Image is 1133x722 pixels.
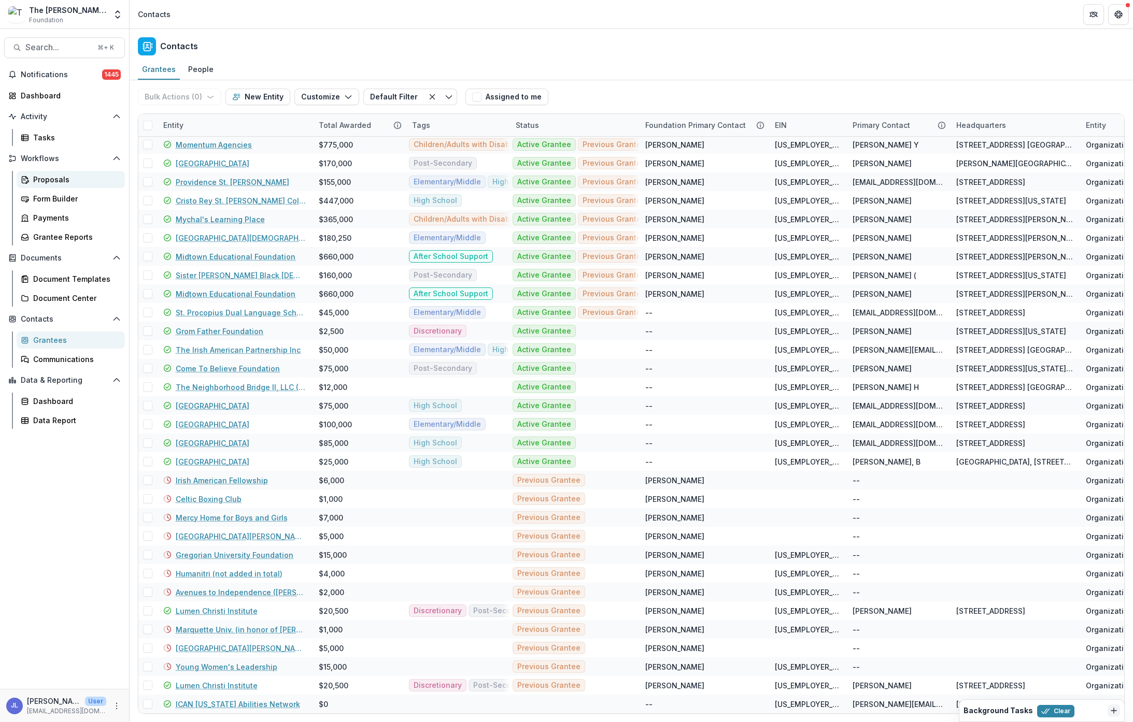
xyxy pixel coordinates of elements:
button: Notifications1445 [4,66,125,83]
div: [US_EMPLOYER_IDENTIFICATION_NUMBER] [775,419,840,430]
div: [PERSON_NAME] [853,288,912,299]
div: People [184,62,218,77]
a: Proposals [17,171,125,188]
a: [GEOGRAPHIC_DATA] [176,456,249,467]
div: [PERSON_NAME] ( [853,270,916,281]
a: [GEOGRAPHIC_DATA] [176,400,249,411]
a: Gregorian University Foundation [176,550,293,560]
div: [US_EMPLOYER_IDENTIFICATION_NUMBER] [775,288,840,299]
span: Previous Grantee [583,159,646,168]
div: [EMAIL_ADDRESS][DOMAIN_NAME] [853,307,944,318]
div: [PERSON_NAME], B [853,456,920,467]
button: Dismiss [1108,704,1120,717]
span: Active Grantee [517,140,571,149]
a: [GEOGRAPHIC_DATA] [176,158,249,169]
div: [EMAIL_ADDRESS][DOMAIN_NAME] [853,177,944,187]
span: Elementary/Middle [414,178,481,186]
div: [PERSON_NAME] [645,270,704,281]
div: Tags [406,114,509,136]
a: Midtown Educational Foundation [176,288,295,299]
span: Active Grantee [517,308,571,317]
div: Foundation Primary Contact [639,120,752,131]
div: Organization [1086,214,1133,225]
div: [STREET_ADDRESS][US_STATE] [956,270,1066,281]
div: $85,000 [319,438,348,449]
span: Active Grantee [517,215,571,224]
div: $170,000 [319,158,352,169]
div: Tags [406,120,436,131]
a: Lumen Christi Institute [176,680,258,691]
span: Elementary/Middle [414,234,481,242]
button: Open Data & Reporting [4,372,125,388]
div: [US_EMPLOYER_IDENTIFICATION_NUMBER] [775,158,840,169]
div: Organization [1086,363,1133,374]
div: Organization [1086,270,1133,281]
span: Previous Grantee [583,290,646,298]
div: EIN [769,114,846,136]
div: [STREET_ADDRESS][US_STATE] [956,326,1066,337]
div: $50,000 [319,344,348,355]
div: [PERSON_NAME][EMAIL_ADDRESS][DOMAIN_NAME] [853,344,944,355]
span: Notifications [21,70,102,79]
div: [GEOGRAPHIC_DATA], [STREET_ADDRESS] [956,456,1073,467]
span: Post-Secondary [414,364,472,373]
span: Previous Grantee [583,234,646,242]
a: The Irish American Partnership Inc [176,344,301,355]
span: Active Grantee [517,271,571,280]
span: Active Grantee [517,327,571,336]
div: Document Templates [33,273,117,284]
a: Avenues to Independence ([PERSON_NAME]) [176,587,306,598]
div: [STREET_ADDRESS][US_STATE] [956,195,1066,206]
div: Organization [1086,344,1133,355]
div: [STREET_ADDRESS][PERSON_NAME] [956,233,1073,243]
button: Default Filter [363,89,424,105]
div: [STREET_ADDRESS] [956,438,1025,449]
a: Mercy Home for Boys and Girls [176,512,288,523]
span: Post-Secondary [414,159,472,168]
div: $155,000 [319,177,351,187]
span: Workflows [21,154,108,163]
div: Foundation Primary Contact [639,114,769,136]
span: Activity [21,112,108,121]
div: [US_EMPLOYER_IDENTIFICATION_NUMBER] [775,550,840,560]
div: [PERSON_NAME] [645,531,704,542]
span: Active Grantee [517,457,571,466]
div: [US_EMPLOYER_IDENTIFICATION_NUMBER] [775,344,840,355]
div: [STREET_ADDRESS][PERSON_NAME] [956,214,1073,225]
button: Toggle menu [441,89,457,105]
button: Assigned to me [465,89,548,105]
span: High School [414,196,457,205]
div: Organization [1086,438,1133,449]
div: $45,000 [319,307,349,318]
div: ⌘ + K [95,42,116,53]
div: Organization [1086,382,1133,393]
span: Post-Secondary [414,271,472,280]
div: Grantees [33,335,117,345]
button: Open Documents [4,250,125,266]
div: -- [645,419,653,430]
div: $15,000 [319,550,347,560]
a: Cristo Rey St. [PERSON_NAME] College Prep [176,195,306,206]
a: Data Report [17,412,125,429]
div: [PERSON_NAME] [853,363,912,374]
div: [PERSON_NAME] [853,195,912,206]
div: $75,000 [319,400,348,411]
a: Come To Believe Foundation [176,363,280,374]
a: [GEOGRAPHIC_DATA] [176,419,249,430]
a: [GEOGRAPHIC_DATA][DEMOGRAPHIC_DATA] [176,233,306,243]
div: Organization [1086,158,1133,169]
div: [STREET_ADDRESS][PERSON_NAME] [956,251,1073,262]
span: High School [492,178,536,186]
span: Active Grantee [517,196,571,205]
div: [PERSON_NAME] [645,550,704,560]
span: High School [414,439,457,447]
div: [US_EMPLOYER_IDENTIFICATION_NUMBER] [775,400,840,411]
div: Entity [157,114,313,136]
div: Primary Contact [846,120,916,131]
a: Young Women's Leadership [176,661,277,672]
div: -- [853,494,860,504]
div: Organization [1086,233,1133,243]
button: New Entity [225,89,290,105]
div: $180,250 [319,233,351,243]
